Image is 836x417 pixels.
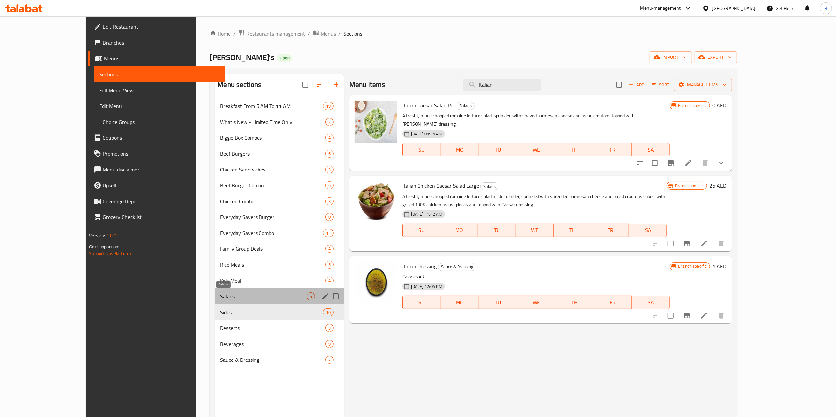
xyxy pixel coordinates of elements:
[650,80,671,90] button: Sort
[215,162,344,177] div: Chicken Sandwiches3
[215,177,344,193] div: Beef Burger Combo6
[402,112,670,128] p: A freshly made chopped romaine lettuce salad, sprinkled with shaved parmesan cheese and bread cro...
[593,296,631,309] button: FR
[664,237,678,250] span: Select to update
[628,81,646,89] span: Add
[220,166,325,173] span: Chicken Sandwiches
[679,81,727,89] span: Manage items
[481,183,498,190] span: Salads
[558,145,591,155] span: TH
[640,4,681,12] div: Menu-management
[325,213,334,221] div: items
[325,166,334,173] div: items
[402,296,441,309] button: SU
[713,262,727,271] h6: 1 AED
[103,181,220,189] span: Upsell
[626,80,647,90] span: Add item
[88,162,225,177] a: Menu disclaimer
[220,229,323,237] span: Everyday Savers Combo
[402,143,441,156] button: SU
[326,167,333,173] span: 3
[220,102,323,110] span: Breakfast From 5 AM To 11 AM
[463,79,541,91] input: search
[326,357,333,363] span: 7
[438,263,476,271] div: Sauce & Dressing
[220,213,325,221] span: Everyday Savers Burger
[220,340,325,348] span: Beverages
[554,224,591,237] button: TH
[355,262,397,304] img: Italian Dressing
[88,177,225,193] a: Upsell
[323,308,334,316] div: items
[593,143,631,156] button: FR
[103,213,220,221] span: Grocery Checklist
[99,70,220,78] span: Sections
[441,143,479,156] button: MO
[713,101,727,110] h6: 0 AED
[634,145,667,155] span: SA
[238,29,305,38] a: Restaurants management
[632,155,648,171] button: sort-choices
[103,39,220,47] span: Branches
[482,145,514,155] span: TU
[220,292,307,300] span: Salads
[700,53,732,61] span: export
[312,77,328,93] span: Sort sections
[517,143,555,156] button: WE
[103,197,220,205] span: Coverage Report
[215,193,344,209] div: Chicken Combo3
[299,78,312,92] span: Select all sections
[325,356,334,364] div: items
[405,145,438,155] span: SU
[652,81,670,89] span: Sort
[220,181,325,189] div: Beef Burger Combo
[325,118,334,126] div: items
[612,78,626,92] span: Select section
[326,182,333,189] span: 6
[517,296,555,309] button: WE
[220,245,325,253] span: Family Group Deals
[408,284,445,290] span: [DATE] 12:04 PM
[89,243,119,251] span: Get support on:
[516,224,554,237] button: WE
[326,325,333,331] span: 3
[94,66,225,82] a: Sections
[104,55,220,62] span: Menus
[233,30,236,38] li: /
[326,246,333,252] span: 4
[438,263,476,271] span: Sauce & Dressing
[323,229,334,237] div: items
[220,134,325,142] span: Biggie Box Combos
[99,102,220,110] span: Edit Menu
[220,324,325,332] span: Desserts
[402,100,455,110] span: Italian Caesar Salad Pot
[215,146,344,162] div: Beef Burgers6
[520,298,553,307] span: WE
[99,86,220,94] span: Full Menu View
[655,53,687,61] span: import
[355,181,397,223] img: Italian Chicken Caesar Salad Large
[349,80,385,90] h2: Menu items
[326,119,333,125] span: 7
[320,291,330,301] button: edit
[325,150,334,158] div: items
[457,102,475,110] div: Salads
[629,224,667,237] button: SA
[326,151,333,157] span: 6
[325,134,334,142] div: items
[325,340,334,348] div: items
[481,225,513,235] span: TU
[220,261,325,269] span: Rice Meals
[325,181,334,189] div: items
[663,155,679,171] button: Branch-specific-item
[94,82,225,98] a: Full Menu View
[88,51,225,66] a: Menus
[402,261,437,271] span: Italian Dressing
[220,308,323,316] div: Sides
[326,341,333,347] span: 9
[277,54,292,62] div: Open
[700,240,708,247] a: Edit menu item
[220,150,325,158] div: Beef Burgers
[215,225,344,241] div: Everyday Savers Combo11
